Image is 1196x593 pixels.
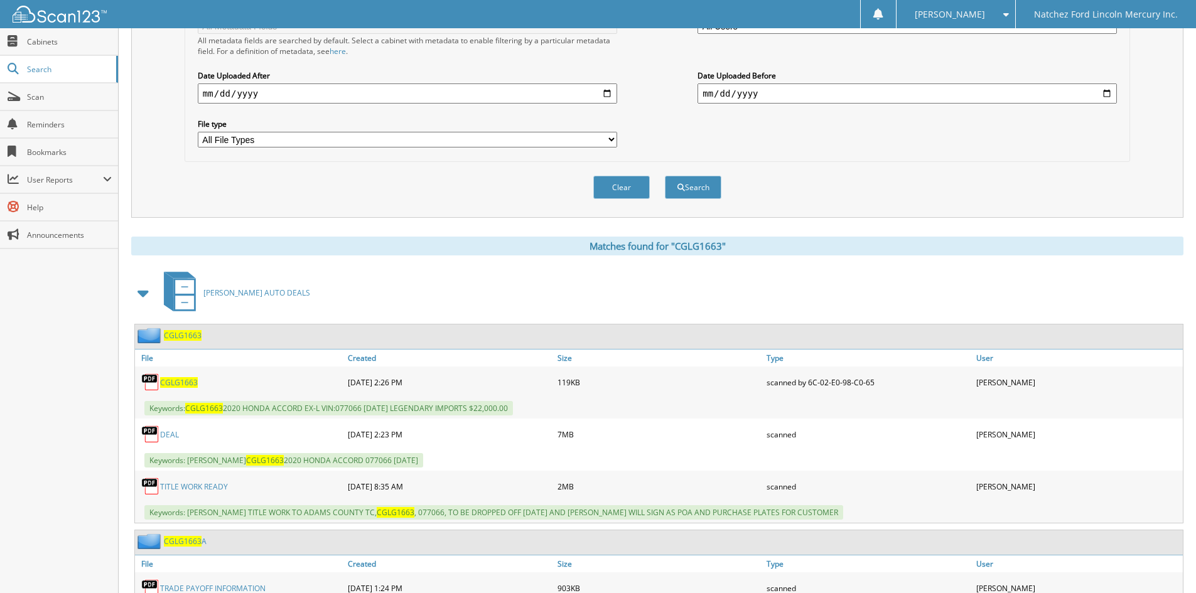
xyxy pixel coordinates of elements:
[27,119,112,130] span: Reminders
[763,474,973,499] div: scanned
[27,147,112,158] span: Bookmarks
[27,36,112,47] span: Cabinets
[345,555,554,572] a: Created
[554,350,764,366] a: Size
[973,350,1183,366] a: User
[27,64,110,75] span: Search
[345,370,554,395] div: [DATE] 2:26 PM
[141,373,160,392] img: PDF.png
[27,92,112,102] span: Scan
[554,555,764,572] a: Size
[198,35,617,56] div: All metadata fields are searched by default. Select a cabinet with metadata to enable filtering b...
[27,174,103,185] span: User Reports
[198,70,617,81] label: Date Uploaded After
[160,481,228,492] a: TITLE WORK READY
[554,422,764,447] div: 7MB
[973,370,1183,395] div: [PERSON_NAME]
[345,350,554,366] a: Created
[1133,533,1196,593] iframe: Chat Widget
[665,176,721,199] button: Search
[973,474,1183,499] div: [PERSON_NAME]
[698,70,1117,81] label: Date Uploaded Before
[144,453,423,467] span: Keywords: [PERSON_NAME] 2020 HONDA ACCORD 077066 [DATE]
[27,230,112,240] span: Announcements
[135,350,345,366] a: File
[164,536,202,547] span: CGLG1663
[763,350,973,366] a: Type
[13,6,107,23] img: scan123-logo-white.svg
[1034,11,1178,18] span: Natchez Ford Lincoln Mercury Inc.
[27,202,112,213] span: Help
[185,403,223,414] span: CGLG1663
[137,533,164,549] img: folder2.png
[203,287,310,298] span: [PERSON_NAME] AUTO DEALS
[763,555,973,572] a: Type
[137,328,164,343] img: folder2.png
[763,422,973,447] div: scanned
[141,477,160,496] img: PDF.png
[698,83,1117,104] input: end
[973,555,1183,572] a: User
[915,11,985,18] span: [PERSON_NAME]
[144,401,513,415] span: Keywords: 2020 HONDA ACCORD EX-L VIN:077066 [DATE] LEGENDARY IMPORTS $22,000.00
[554,474,764,499] div: 2MB
[141,425,160,444] img: PDF.png
[330,46,346,56] a: here
[164,536,207,547] a: CGLG1663A
[131,237,1183,255] div: Matches found for "CGLG1663"
[164,330,202,341] a: CGLG1663
[345,474,554,499] div: [DATE] 8:35 AM
[973,422,1183,447] div: [PERSON_NAME]
[246,455,284,466] span: CGLG1663
[198,83,617,104] input: start
[377,507,414,518] span: CGLG1663
[763,370,973,395] div: scanned by 6C-02-E0-98-C0-65
[160,377,198,388] a: CGLG1663
[135,555,345,572] a: File
[144,505,843,520] span: Keywords: [PERSON_NAME] TITLE WORK TO ADAMS COUNTY TC, , 077066, TO BE DROPPED OFF [DATE] AND [PE...
[160,429,179,440] a: DEAL
[156,268,310,318] a: [PERSON_NAME] AUTO DEALS
[345,422,554,447] div: [DATE] 2:23 PM
[554,370,764,395] div: 119KB
[593,176,650,199] button: Clear
[198,119,617,129] label: File type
